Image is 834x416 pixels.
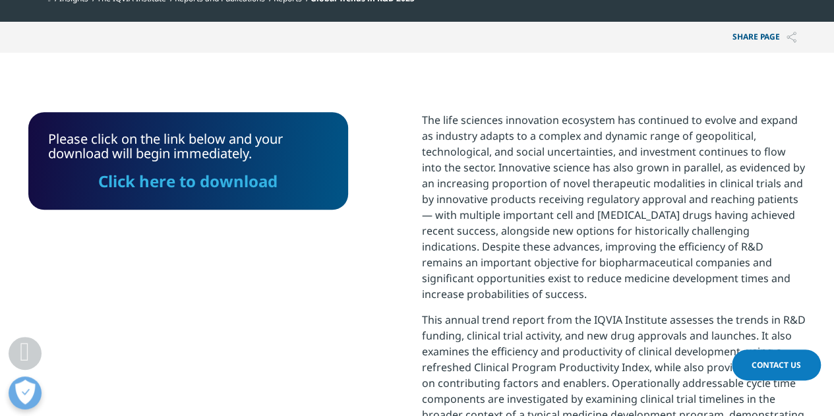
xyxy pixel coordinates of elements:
[723,22,806,53] button: Share PAGEShare PAGE
[723,22,806,53] p: Share PAGE
[732,349,821,380] a: Contact Us
[48,132,328,190] div: Please click on the link below and your download will begin immediately.
[787,32,796,43] img: Share PAGE
[9,376,42,409] button: Open Preferences
[752,359,801,371] span: Contact Us
[422,112,806,312] p: The life sciences innovation ecosystem has continued to evolve and expand as industry adapts to a...
[98,170,278,192] a: Click here to download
